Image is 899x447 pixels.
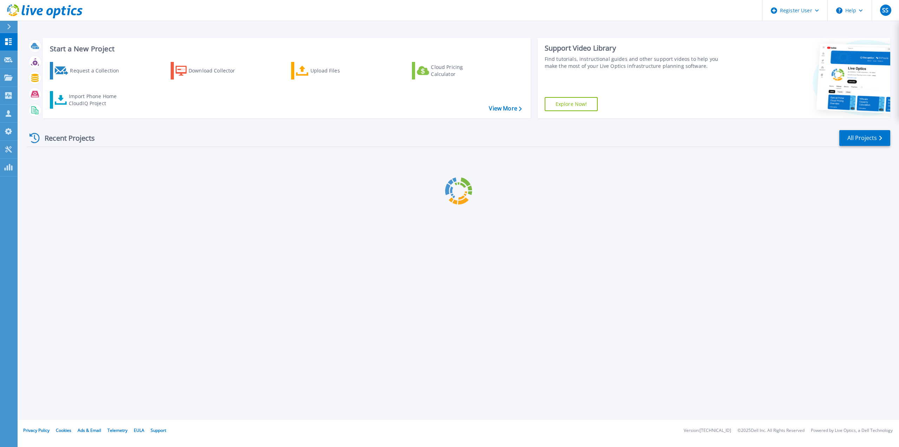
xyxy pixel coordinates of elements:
[811,428,893,433] li: Powered by Live Optics, a Dell Technology
[310,64,367,78] div: Upload Files
[545,44,727,53] div: Support Video Library
[23,427,50,433] a: Privacy Policy
[50,62,128,79] a: Request a Collection
[69,93,124,107] div: Import Phone Home CloudIQ Project
[684,428,731,433] li: Version: [TECHNICAL_ID]
[78,427,101,433] a: Ads & Email
[151,427,166,433] a: Support
[291,62,369,79] a: Upload Files
[107,427,127,433] a: Telemetry
[189,64,245,78] div: Download Collector
[431,64,487,78] div: Cloud Pricing Calculator
[882,7,888,13] span: SS
[412,62,490,79] a: Cloud Pricing Calculator
[70,64,126,78] div: Request a Collection
[737,428,805,433] li: © 2025 Dell Inc. All Rights Reserved
[50,45,521,53] h3: Start a New Project
[27,129,104,147] div: Recent Projects
[171,62,249,79] a: Download Collector
[545,56,727,70] div: Find tutorials, instructional guides and other support videos to help you make the most of your L...
[545,97,598,111] a: Explore Now!
[134,427,144,433] a: EULA
[489,105,521,112] a: View More
[839,130,890,146] a: All Projects
[56,427,71,433] a: Cookies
